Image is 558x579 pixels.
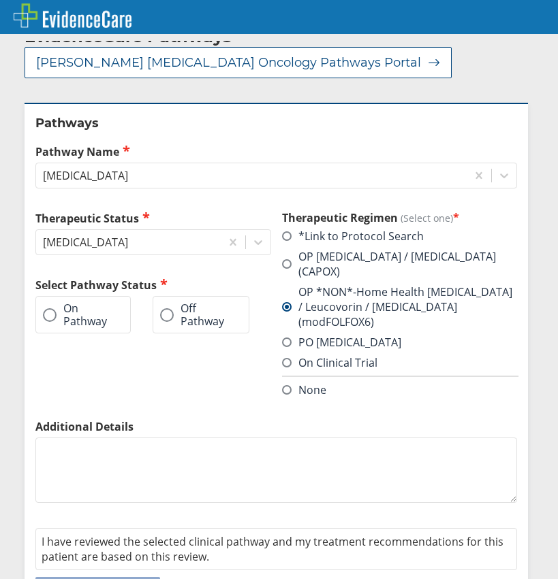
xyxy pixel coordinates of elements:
[25,47,452,78] button: [PERSON_NAME] [MEDICAL_DATA] Oncology Pathways Portal
[36,54,421,71] span: [PERSON_NAME] [MEDICAL_DATA] Oncology Pathways Portal
[43,235,128,250] div: [MEDICAL_DATA]
[282,229,424,244] label: *Link to Protocol Search
[43,302,110,327] label: On Pathway
[282,284,518,329] label: OP *NON*-Home Health [MEDICAL_DATA] / Leucovorin / [MEDICAL_DATA] (modFOLFOX6)
[14,3,131,28] img: EvidenceCare
[282,249,518,279] label: OP [MEDICAL_DATA] / [MEDICAL_DATA] (CAPOX)
[42,534,503,564] span: I have reviewed the selected clinical pathway and my treatment recommendations for this patient a...
[282,382,326,397] label: None
[35,144,517,159] label: Pathway Name
[35,419,517,434] label: Additional Details
[401,212,453,225] span: (Select one)
[35,277,271,293] h2: Select Pathway Status
[35,210,271,226] label: Therapeutic Status
[160,302,228,327] label: Off Pathway
[43,168,128,183] div: [MEDICAL_DATA]
[282,355,377,370] label: On Clinical Trial
[35,115,517,131] h2: Pathways
[282,335,401,350] label: PO [MEDICAL_DATA]
[282,210,518,225] h3: Therapeutic Regimen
